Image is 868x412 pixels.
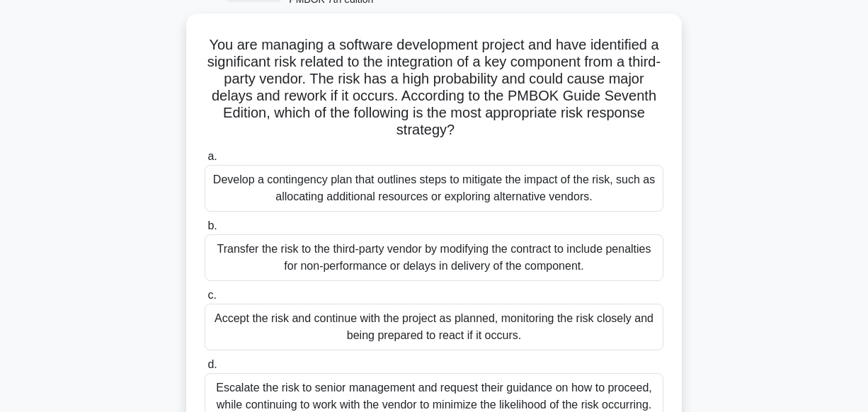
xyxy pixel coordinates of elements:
[207,150,217,162] span: a.
[205,304,663,350] div: Accept the risk and continue with the project as planned, monitoring the risk closely and being p...
[205,234,663,281] div: Transfer the risk to the third-party vendor by modifying the contract to include penalties for no...
[205,165,663,212] div: Develop a contingency plan that outlines steps to mitigate the impact of the risk, such as alloca...
[207,219,217,231] span: b.
[207,358,217,370] span: d.
[207,289,216,301] span: c.
[203,36,665,139] h5: You are managing a software development project and have identified a significant risk related to...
